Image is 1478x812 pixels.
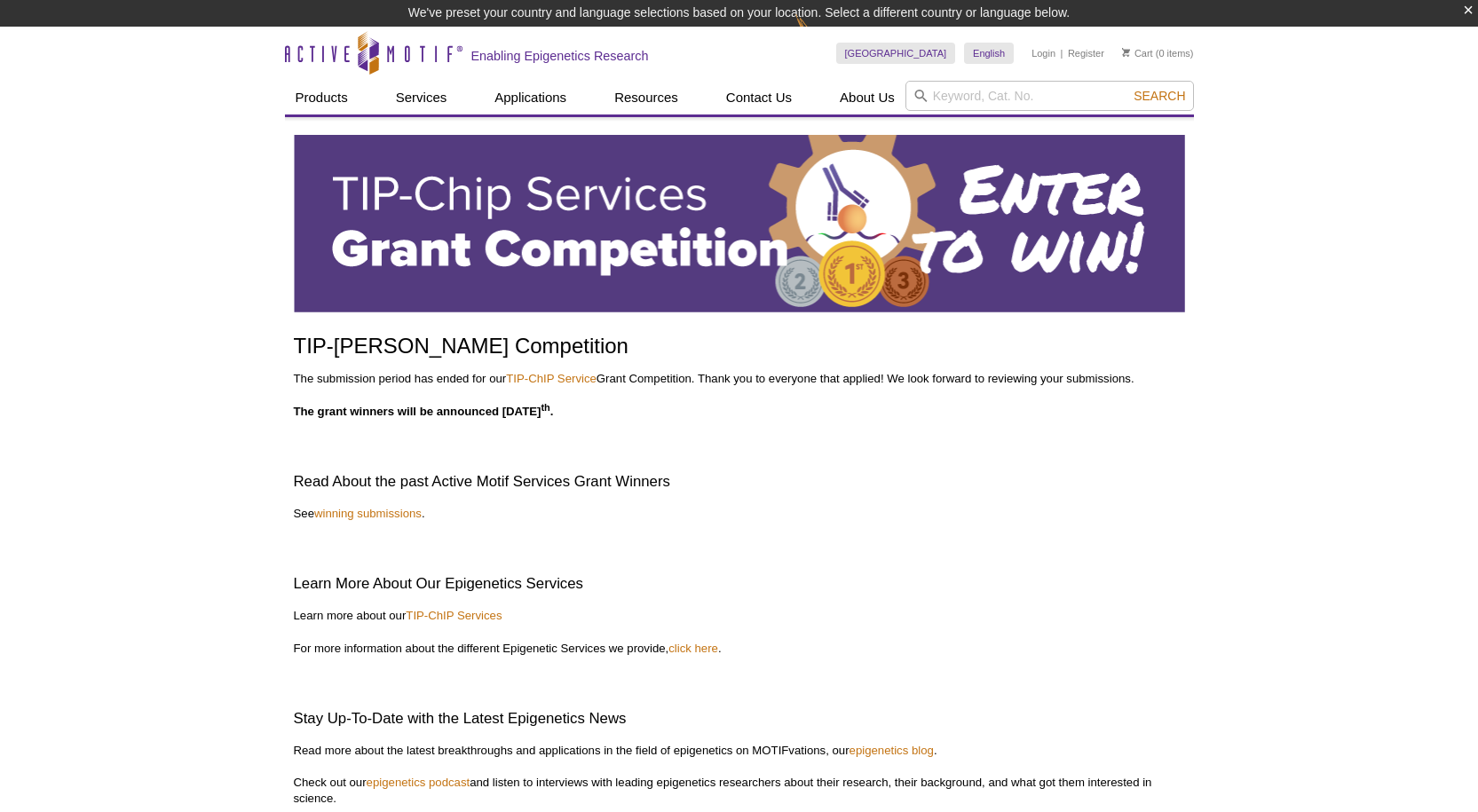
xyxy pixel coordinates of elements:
[367,776,470,789] a: epigenetics podcast
[1031,47,1055,59] a: Login
[294,743,1185,807] p: Read more about the latest breakthroughs and applications in the field of epigenetics on MOTIFvat...
[964,43,1014,64] a: English
[294,608,1185,624] p: Learn more about our
[1128,88,1190,104] button: Search
[829,81,905,114] a: About Us
[294,371,1185,387] p: The submission period has ended for our Grant Competition. Thank you to everyone that applied! We...
[294,708,1185,729] h2: Stay Up-To-Date with the Latest Epigenetics News
[541,402,549,413] sup: th
[1061,43,1063,64] li: |
[406,609,502,622] a: TIP-ChIP Services
[294,135,1185,312] img: Active Motif TIP-ChIP Services Grant Competition
[294,335,1185,360] h1: TIP-[PERSON_NAME] Competition
[836,43,956,64] a: [GEOGRAPHIC_DATA]
[484,81,577,114] a: Applications
[795,13,842,55] img: Change Here
[905,81,1194,111] input: Keyword, Cat. No.
[1122,43,1194,64] li: (0 items)
[294,405,554,418] strong: The grant winners will be announced [DATE] .
[285,81,359,114] a: Products
[1122,47,1153,59] a: Cart
[471,48,649,64] h2: Enabling Epigenetics Research
[1122,48,1130,57] img: Your Cart
[294,506,1185,522] p: See .
[294,573,1185,595] h2: Learn More About Our Epigenetics Services
[1134,89,1185,103] span: Search
[506,372,597,385] a: TIP-ChIP Service
[1068,47,1104,59] a: Register
[668,642,718,655] a: click here
[294,641,1185,657] p: For more information about the different Epigenetic Services we provide, .
[850,744,934,757] a: epigenetics blog
[715,81,802,114] a: Contact Us
[294,471,1185,493] h2: Read About the past Active Motif Services Grant Winners
[314,507,422,520] a: winning submissions
[385,81,458,114] a: Services
[604,81,689,114] a: Resources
